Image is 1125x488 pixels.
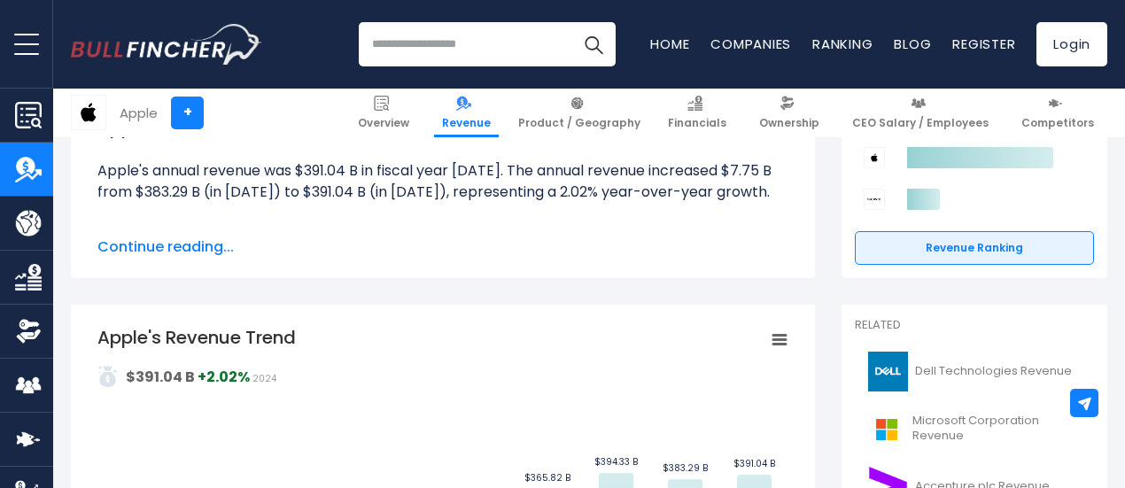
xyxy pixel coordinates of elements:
a: Competitors [1013,89,1102,137]
tspan: Apple's Revenue Trend [97,325,296,350]
img: Ownership [15,318,42,345]
div: Apple [120,103,158,123]
button: Search [571,22,616,66]
img: AAPL logo [72,96,105,129]
a: Revenue [434,89,499,137]
span: Revenue [442,116,491,130]
span: Ownership [759,116,819,130]
img: MSFT logo [865,409,907,449]
text: $394.33 B [594,455,638,469]
a: Financials [660,89,734,137]
a: Product / Geography [510,89,648,137]
span: Overview [358,116,409,130]
img: addasd [97,366,119,387]
li: Apple's quarterly revenue was $94.04 B in the quarter ending [DATE]. The quarterly revenue increa... [97,224,788,288]
a: Ranking [812,35,873,53]
strong: $391.04 B [126,367,195,387]
a: CEO Salary / Employees [844,89,997,137]
img: Apple competitors logo [864,147,885,168]
a: Login [1036,22,1107,66]
text: $383.29 B [663,461,708,475]
img: Bullfincher logo [71,24,262,65]
span: Continue reading... [97,236,788,258]
p: Related [855,318,1094,333]
strong: +2.02% [198,367,250,387]
img: DELL logo [865,352,910,391]
a: Companies [710,35,791,53]
text: $391.04 B [733,457,775,470]
a: Ownership [751,89,827,137]
a: Home [650,35,689,53]
a: Dell Technologies Revenue [855,347,1094,396]
li: Apple's annual revenue was $391.04 B in fiscal year [DATE]. The annual revenue increased $7.75 B ... [97,160,788,203]
span: CEO Salary / Employees [852,116,989,130]
span: Competitors [1021,116,1094,130]
img: Sony Group Corporation competitors logo [864,189,885,210]
span: 2024 [252,372,276,385]
a: Microsoft Corporation Revenue [855,405,1094,453]
span: Financials [668,116,726,130]
a: Register [952,35,1015,53]
a: Overview [350,89,417,137]
span: Product / Geography [518,116,640,130]
text: $365.82 B [524,471,570,484]
a: Blog [894,35,931,53]
a: + [171,97,204,129]
a: Go to homepage [71,24,261,65]
a: Revenue Ranking [855,231,1094,265]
